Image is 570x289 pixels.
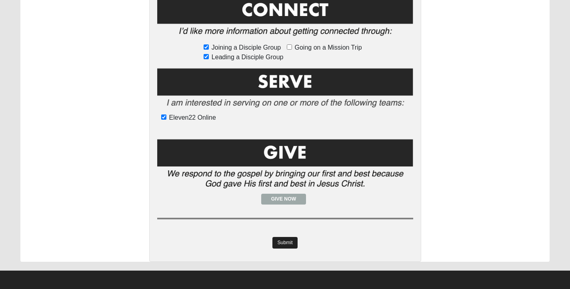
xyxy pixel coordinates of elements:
img: Serve2.png [157,67,413,113]
input: Joining a Disciple Group [204,44,209,50]
img: Give.png [157,138,413,194]
a: Give Now [261,194,306,205]
span: Joining a Disciple Group [212,43,281,52]
a: Submit [272,237,297,249]
input: Leading a Disciple Group [204,54,209,59]
span: Going on a Mission Trip [295,43,362,52]
span: Leading a Disciple Group [212,52,284,62]
span: Eleven22 Online [169,114,216,121]
input: Going on a Mission Trip [287,44,292,50]
input: Eleven22 Online [161,114,166,120]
